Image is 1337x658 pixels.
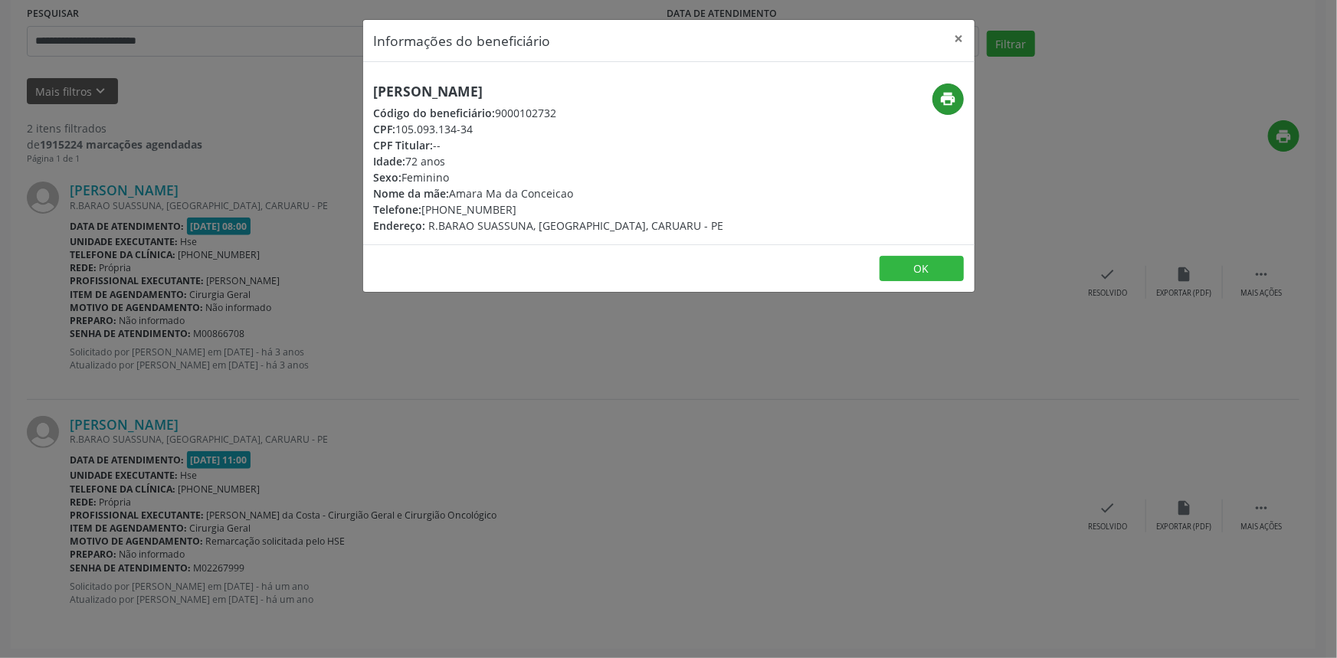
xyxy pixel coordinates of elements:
button: Close [944,20,975,57]
span: CPF: [374,122,396,136]
span: CPF Titular: [374,138,434,152]
div: Amara Ma da Conceicao [374,185,724,201]
button: OK [880,256,964,282]
span: Nome da mãe: [374,186,450,201]
div: 72 anos [374,153,724,169]
div: -- [374,137,724,153]
div: Feminino [374,169,724,185]
div: 105.093.134-34 [374,121,724,137]
span: Idade: [374,154,406,169]
div: [PHONE_NUMBER] [374,201,724,218]
span: R.BARAO SUASSUNA, [GEOGRAPHIC_DATA], CARUARU - PE [429,218,724,233]
span: Sexo: [374,170,402,185]
div: 9000102732 [374,105,724,121]
i: print [939,90,956,107]
h5: [PERSON_NAME] [374,83,724,100]
span: Código do beneficiário: [374,106,496,120]
span: Endereço: [374,218,426,233]
button: print [932,83,964,115]
h5: Informações do beneficiário [374,31,551,51]
span: Telefone: [374,202,422,217]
